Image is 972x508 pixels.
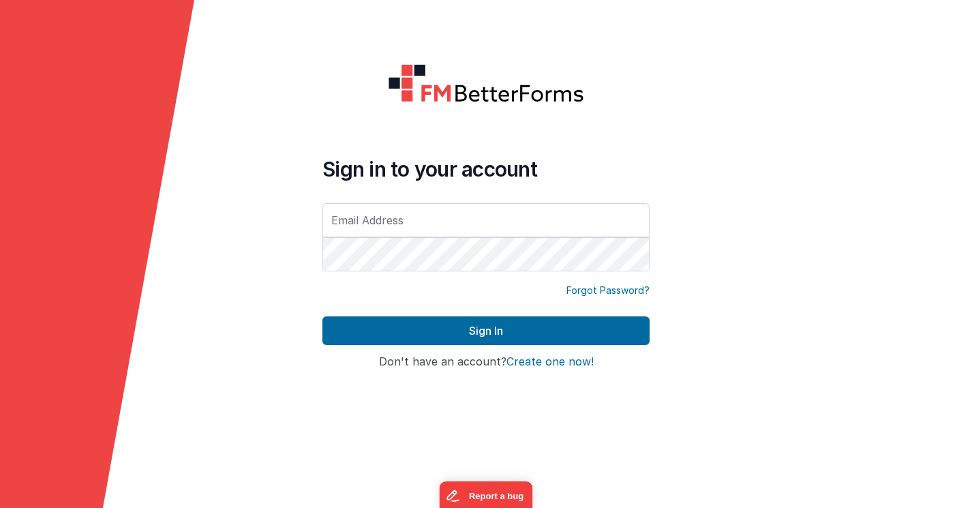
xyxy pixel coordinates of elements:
h4: Sign in to your account [322,157,650,181]
h4: Don't have an account? [322,356,650,368]
a: Forgot Password? [566,284,650,297]
button: Create one now! [506,356,594,368]
input: Email Address [322,203,650,237]
button: Sign In [322,316,650,345]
